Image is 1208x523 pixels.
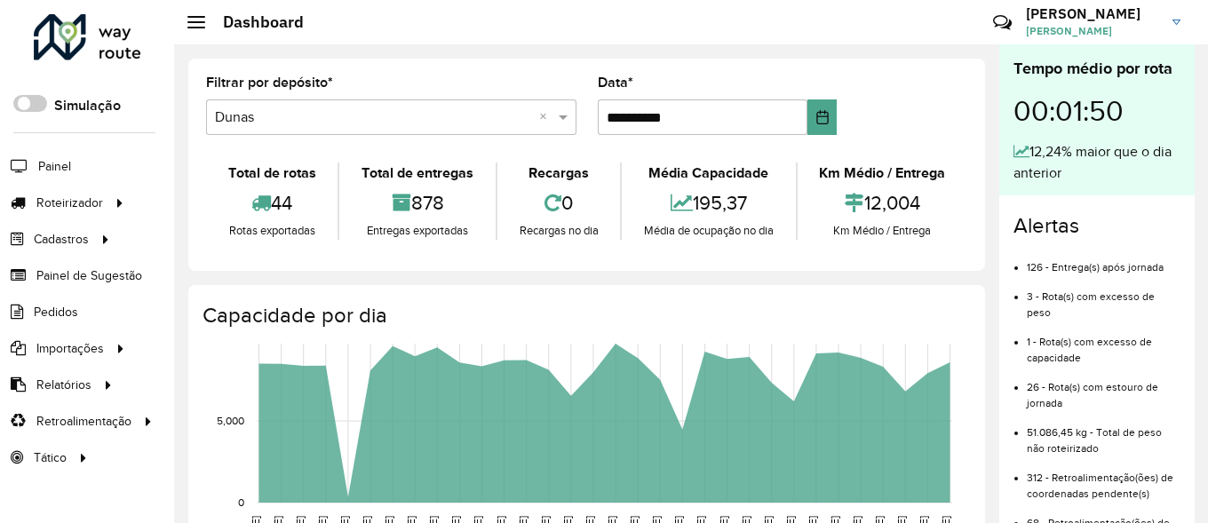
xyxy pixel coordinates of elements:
[36,412,131,431] span: Retroalimentação
[36,266,142,285] span: Painel de Sugestão
[539,107,554,128] span: Clear all
[211,162,333,184] div: Total de rotas
[1013,141,1180,184] div: 12,24% maior que o dia anterior
[36,194,103,212] span: Roteirizador
[211,184,333,222] div: 44
[1027,411,1180,456] li: 51.086,45 kg - Total de peso não roteirizado
[1013,81,1180,141] div: 00:01:50
[1027,456,1180,502] li: 312 - Retroalimentação(ões) de coordenadas pendente(s)
[344,222,490,240] div: Entregas exportadas
[34,303,78,321] span: Pedidos
[626,162,791,184] div: Média Capacidade
[206,72,333,93] label: Filtrar por depósito
[1027,366,1180,411] li: 26 - Rota(s) com estouro de jornada
[38,157,71,176] span: Painel
[1026,5,1159,22] h3: [PERSON_NAME]
[802,162,963,184] div: Km Médio / Entrega
[1013,57,1180,81] div: Tempo médio por rota
[502,162,616,184] div: Recargas
[802,184,963,222] div: 12,004
[205,12,304,32] h2: Dashboard
[1027,275,1180,321] li: 3 - Rota(s) com excesso de peso
[807,99,837,135] button: Choose Date
[502,222,616,240] div: Recargas no dia
[1013,213,1180,239] h4: Alertas
[203,303,967,329] h4: Capacidade por dia
[211,222,333,240] div: Rotas exportadas
[626,184,791,222] div: 195,37
[344,184,490,222] div: 878
[1027,321,1180,366] li: 1 - Rota(s) com excesso de capacidade
[217,415,244,426] text: 5,000
[34,230,89,249] span: Cadastros
[36,339,104,358] span: Importações
[598,72,633,93] label: Data
[36,376,91,394] span: Relatórios
[626,222,791,240] div: Média de ocupação no dia
[983,4,1021,42] a: Contato Rápido
[238,496,244,508] text: 0
[34,448,67,467] span: Tático
[1027,246,1180,275] li: 126 - Entrega(s) após jornada
[344,162,490,184] div: Total de entregas
[502,184,616,222] div: 0
[1026,23,1159,39] span: [PERSON_NAME]
[54,95,121,116] label: Simulação
[802,222,963,240] div: Km Médio / Entrega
